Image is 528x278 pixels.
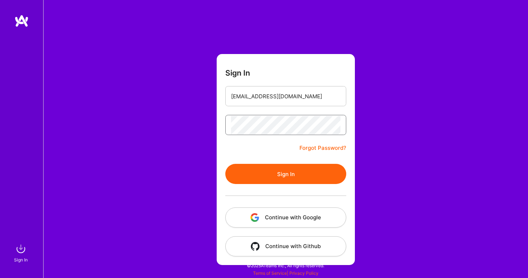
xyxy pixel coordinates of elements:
[253,270,319,276] span: |
[225,236,346,256] button: Continue with Github
[14,242,28,256] img: sign in
[14,14,29,27] img: logo
[289,270,319,276] a: Privacy Policy
[14,256,28,264] div: Sign In
[253,270,287,276] a: Terms of Service
[231,87,340,106] input: Email...
[225,207,346,228] button: Continue with Google
[225,68,250,77] h3: Sign In
[251,213,259,222] img: icon
[299,144,346,152] a: Forgot Password?
[43,256,528,274] div: © 2025 ATeams Inc., All rights reserved.
[251,242,260,251] img: icon
[15,242,28,264] a: sign inSign In
[225,164,346,184] button: Sign In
